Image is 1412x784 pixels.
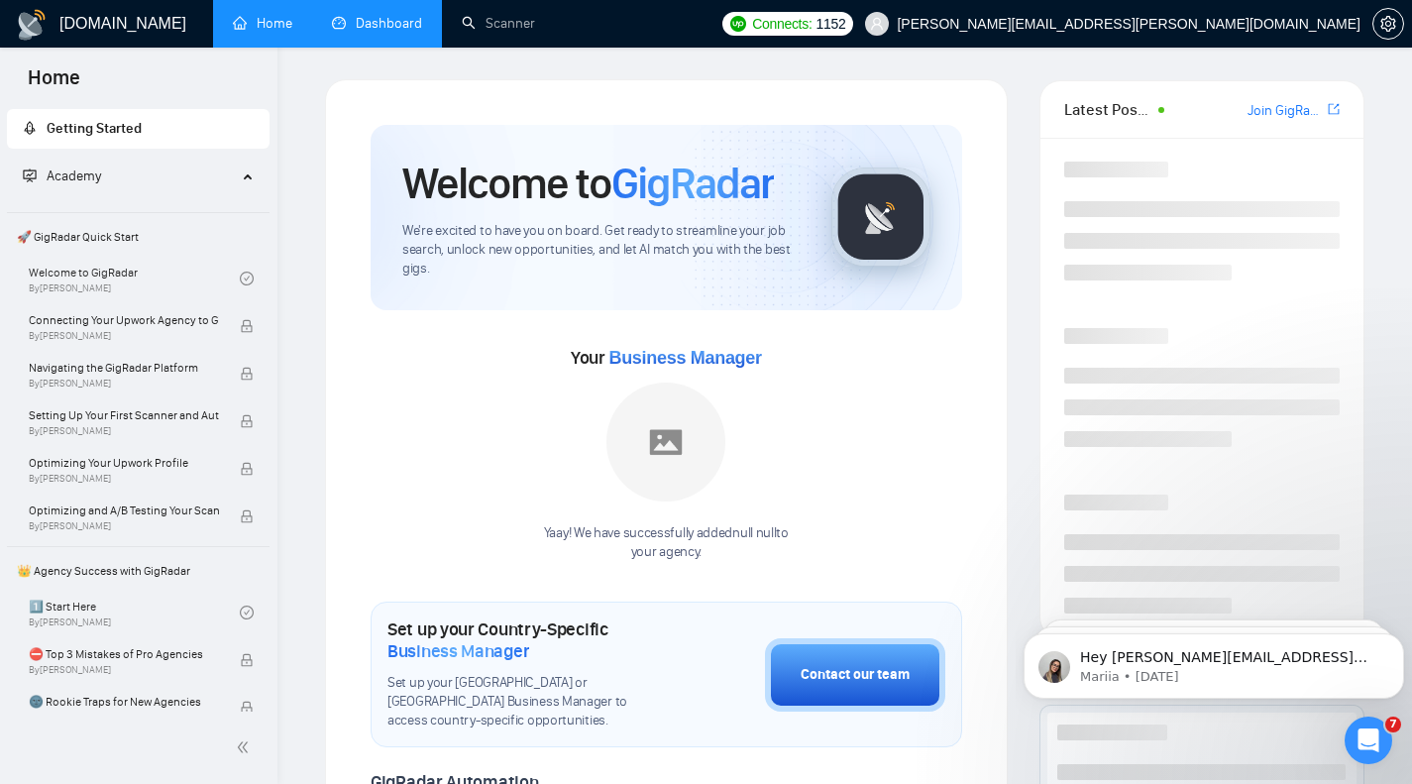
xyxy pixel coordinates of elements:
[29,520,219,532] span: By [PERSON_NAME]
[29,330,219,342] span: By [PERSON_NAME]
[1372,16,1404,32] a: setting
[47,120,142,137] span: Getting Started
[1345,717,1392,764] iframe: Intercom live chat
[12,63,96,105] span: Home
[462,15,535,32] a: searchScanner
[1373,16,1403,32] span: setting
[29,358,219,378] span: Navigating the GigRadar Platform
[387,674,666,730] span: Set up your [GEOGRAPHIC_DATA] or [GEOGRAPHIC_DATA] Business Manager to access country-specific op...
[9,217,268,257] span: 🚀 GigRadar Quick Start
[815,13,845,35] span: 1152
[571,347,762,369] span: Your
[7,109,270,149] li: Getting Started
[387,640,529,662] span: Business Manager
[387,618,666,662] h1: Set up your Country-Specific
[236,737,256,757] span: double-left
[240,701,254,715] span: lock
[23,121,37,135] span: rocket
[29,692,219,712] span: 🌚 Rookie Traps for New Agencies
[240,272,254,285] span: check-circle
[47,168,101,184] span: Academy
[16,9,48,41] img: logo
[332,15,422,32] a: dashboardDashboard
[240,414,254,428] span: lock
[240,367,254,381] span: lock
[29,453,219,473] span: Optimizing Your Upwork Profile
[1385,717,1401,732] span: 7
[29,501,219,520] span: Optimizing and A/B Testing Your Scanner for Better Results
[240,509,254,523] span: lock
[29,257,240,300] a: Welcome to GigRadarBy[PERSON_NAME]
[402,157,774,210] h1: Welcome to
[611,157,774,210] span: GigRadar
[240,319,254,333] span: lock
[23,168,37,182] span: fund-projection-screen
[29,425,219,437] span: By [PERSON_NAME]
[831,168,930,267] img: gigradar-logo.png
[29,664,219,676] span: By [PERSON_NAME]
[29,310,219,330] span: Connecting Your Upwork Agency to GigRadar
[240,462,254,476] span: lock
[1064,97,1153,122] span: Latest Posts from the GigRadar Community
[9,551,268,591] span: 👑 Agency Success with GigRadar
[23,168,101,184] span: Academy
[606,383,725,502] img: placeholder.png
[730,16,746,32] img: upwork-logo.png
[1328,101,1340,117] span: export
[1328,100,1340,119] a: export
[240,653,254,667] span: lock
[29,473,219,485] span: By [PERSON_NAME]
[29,644,219,664] span: ⛔ Top 3 Mistakes of Pro Agencies
[801,664,910,686] div: Contact our team
[233,15,292,32] a: homeHome
[1248,100,1324,122] a: Join GigRadar Slack Community
[1016,592,1412,730] iframe: Intercom notifications message
[29,405,219,425] span: Setting Up Your First Scanner and Auto-Bidder
[608,348,761,368] span: Business Manager
[752,13,812,35] span: Connects:
[1372,8,1404,40] button: setting
[870,17,884,31] span: user
[402,222,800,279] span: We're excited to have you on board. Get ready to streamline your job search, unlock new opportuni...
[544,524,789,562] div: Yaay! We have successfully added null null to
[765,638,945,712] button: Contact our team
[240,606,254,619] span: check-circle
[544,543,789,562] p: your agency .
[29,591,240,634] a: 1️⃣ Start HereBy[PERSON_NAME]
[29,378,219,390] span: By [PERSON_NAME]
